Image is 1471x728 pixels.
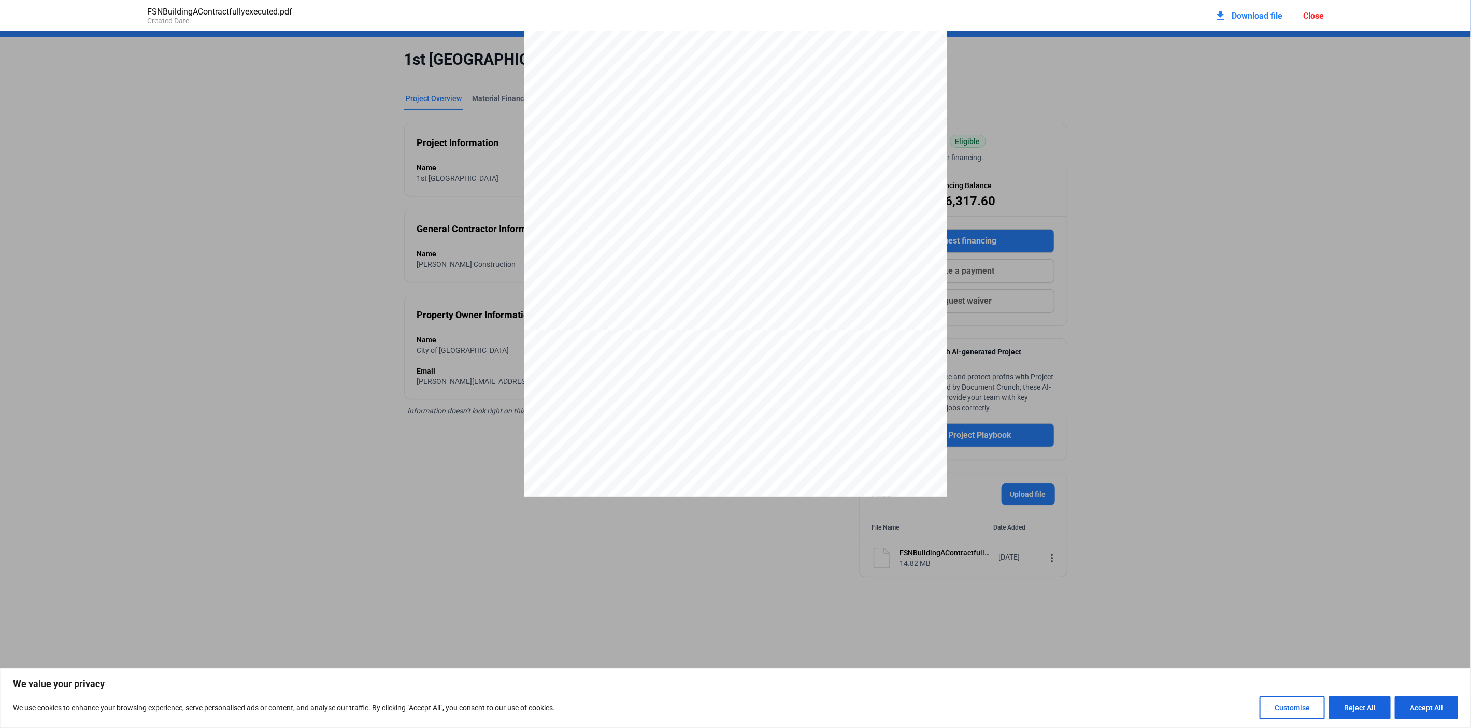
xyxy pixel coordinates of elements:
p: We use cookies to enhance your browsing experience, serve personalised ads or content, and analys... [13,702,555,714]
mat-icon: download [1214,9,1226,22]
p: We value your privacy [13,678,1458,690]
div: FSNBuildingAContractfullyexecuted.pdf [147,7,736,17]
div: Created Date: [147,17,736,25]
button: Customise [1260,696,1325,719]
div: Close [1303,11,1324,21]
span: Download file [1232,11,1282,21]
button: Accept All [1395,696,1458,719]
button: Reject All [1329,696,1391,719]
